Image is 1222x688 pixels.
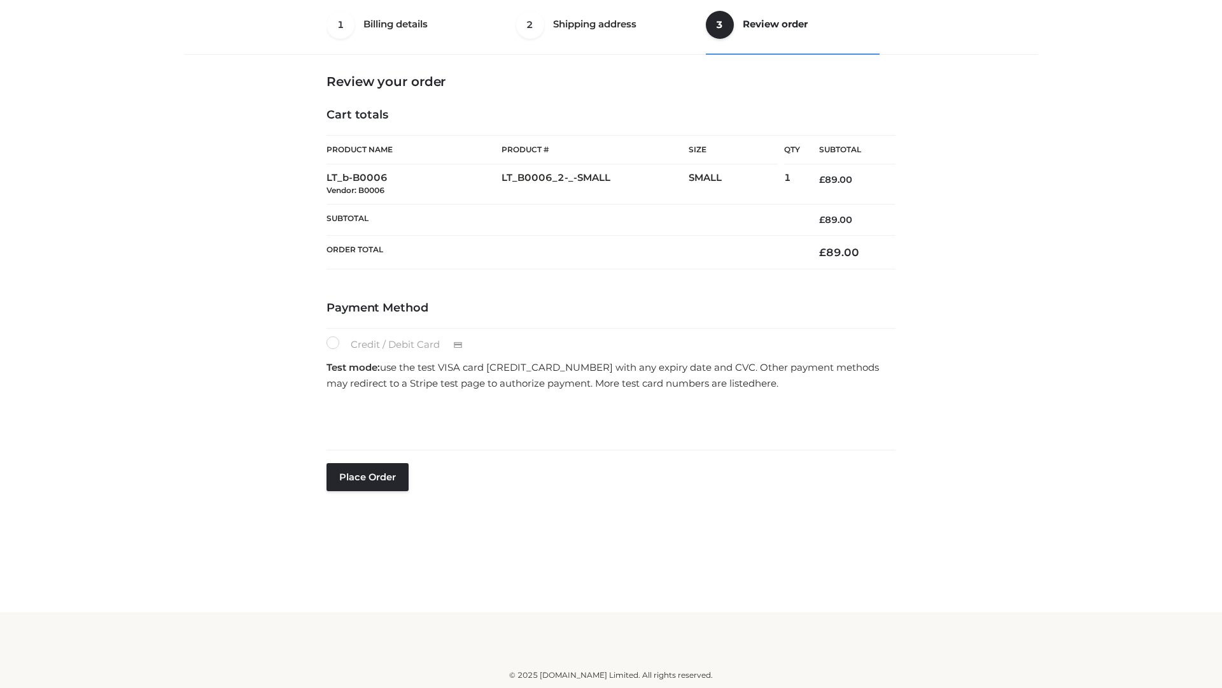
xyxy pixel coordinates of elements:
th: Size [689,136,778,164]
th: Order Total [327,236,800,269]
td: 1 [784,164,800,204]
label: Credit / Debit Card [327,336,476,353]
span: £ [819,174,825,185]
bdi: 89.00 [819,174,852,185]
td: LT_B0006_2-_-SMALL [502,164,689,204]
td: LT_b-B0006 [327,164,502,204]
button: Place order [327,463,409,491]
bdi: 89.00 [819,214,852,226]
img: Credit / Debit Card [446,338,470,353]
div: © 2025 [DOMAIN_NAME] Limited. All rights reserved. [189,669,1033,682]
iframe: Secure payment input frame [324,396,893,442]
th: Qty [784,135,800,164]
a: here [755,377,776,389]
h4: Cart totals [327,108,895,122]
span: £ [819,246,826,259]
span: £ [819,214,825,226]
th: Subtotal [327,204,800,235]
p: use the test VISA card [CREDIT_CARD_NUMBER] with any expiry date and CVC. Other payment methods m... [327,359,895,392]
th: Subtotal [800,136,895,164]
strong: Test mode: [327,361,380,373]
h4: Payment Method [327,301,895,315]
small: Vendor: B0006 [327,185,384,195]
h3: Review your order [327,74,895,89]
bdi: 89.00 [819,246,859,259]
th: Product Name [327,135,502,164]
th: Product # [502,135,689,164]
td: SMALL [689,164,784,204]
